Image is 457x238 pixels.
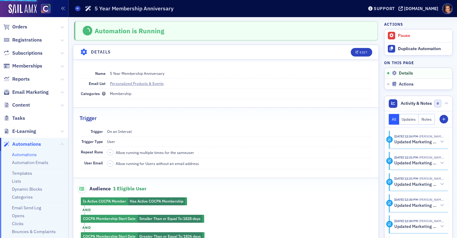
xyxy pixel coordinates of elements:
[273,79,290,83] span: Halted
[399,71,413,76] span: Details
[249,41,255,46] span: •
[394,223,444,230] button: Updated Marketing platform automation: 5 Year Membership Anniversary
[404,6,438,11] div: [DOMAIN_NAME]
[248,79,249,83] span: 0
[418,219,444,223] span: Katie Foo
[384,21,403,27] h4: Actions
[95,71,106,76] span: Name
[418,176,444,181] span: Katie Foo
[24,63,64,70] span: Wait for
[47,26,77,32] span: 5 Year Member
[418,197,444,202] span: Katie Foo
[91,49,111,55] h4: Details
[384,42,452,55] a: Duplicate Automation
[109,161,111,166] span: –
[91,129,103,134] span: Trigger
[77,185,111,193] span: Audience
[351,48,372,57] button: Edit
[3,50,43,57] a: Subscriptions
[15,26,22,32] span: 1
[113,185,146,192] span: 1 eligible user
[360,51,367,54] div: Edit
[12,221,24,226] a: Clicks
[249,116,255,120] span: •
[53,101,95,106] a: 5 Year Membership
[273,116,290,120] span: Halted
[394,160,444,167] button: Updated Marketing platform automation: 5 Year Membership Anniversary
[394,176,418,181] time: 8/14/2025 12:31 PM
[81,91,106,96] span: Categories
[12,194,33,200] a: Categories
[394,203,438,208] h5: Updated Marketing platform automation: 5 Year Membership Anniversary
[116,150,194,155] span: Allow running multiple times for the same user
[9,4,37,14] img: SailAMX
[384,60,453,65] h4: On this page
[374,6,395,11] div: Support
[255,116,273,120] span: Completed
[399,114,419,125] button: Updates
[3,76,30,82] a: Reports
[398,33,449,38] div: Pause
[386,221,393,227] div: Activity
[12,128,36,135] span: E-Learning
[12,141,41,148] span: Automations
[273,41,290,46] span: Halted
[95,27,164,35] div: Automation is Running
[110,71,164,76] div: 5 Year Membership Anniversary
[442,3,453,14] span: Profile
[394,219,418,223] time: 8/14/2025 12:30 PM
[3,128,36,135] a: E-Learning
[110,81,169,86] a: Personalized Products & Events
[419,114,435,125] button: Notes
[394,139,438,145] h5: Updated Marketing platform automation: 5 Year Membership Anniversary
[81,139,103,144] span: Trigger Type
[255,41,273,46] span: Completed
[12,89,49,96] span: Email Marketing
[273,41,279,46] span: •
[12,186,42,192] a: Dynamic Blocks
[110,91,131,96] div: Membership
[3,115,25,122] a: Tasks
[95,5,174,12] h1: 5 Year Membership Anniversary
[238,116,249,120] span: Active
[398,46,449,52] div: Duplicate Automation
[394,197,418,202] time: 8/14/2025 12:30 PM
[37,4,51,14] a: View Homepage
[3,141,41,148] a: Automations
[386,200,393,206] div: Activity
[107,139,115,144] span: User
[84,160,103,165] span: User Email
[399,82,414,87] span: Actions
[12,63,42,69] span: Memberships
[24,26,77,32] span: Add tags
[81,149,103,154] span: Repeat Runs
[12,178,21,184] a: Lists
[401,100,432,107] span: Activity & Notes
[418,134,444,138] span: Katie Foo
[12,24,27,30] span: Orders
[399,6,440,11] button: [DOMAIN_NAME]
[271,116,273,120] span: 1
[3,37,42,43] a: Registrations
[47,64,64,69] span: 1 minute
[434,100,442,107] span: 0
[12,50,43,57] span: Subscriptions
[238,41,249,46] span: Active
[394,134,418,138] time: 8/14/2025 12:34 PM
[12,102,30,108] span: Content
[386,158,393,164] div: Activity
[3,102,30,108] a: Content
[12,213,24,218] a: Opens
[3,63,42,69] a: Memberships
[394,182,438,187] h5: Updated Marketing platform automation: 5 Year Membership Anniversary
[15,63,22,70] span: 2
[12,170,32,176] a: Templates
[3,24,27,30] a: Orders
[107,126,371,136] dd: On an Interval
[255,79,273,83] span: Completed
[271,79,273,83] span: 1
[238,79,249,83] span: Active
[386,179,393,185] div: Activity
[109,150,111,155] span: –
